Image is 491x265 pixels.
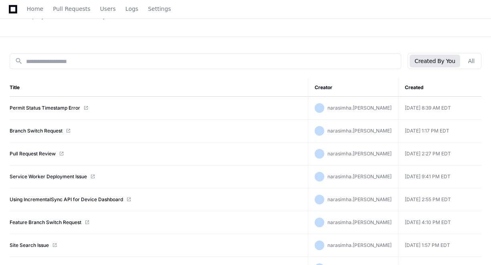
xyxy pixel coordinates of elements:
span: Logs [125,6,138,11]
span: Pull Requests [53,6,90,11]
span: narasimha.[PERSON_NAME] [327,151,392,157]
span: narasimha.[PERSON_NAME] [327,173,392,179]
th: Title [10,79,308,97]
mat-icon: search [15,57,23,65]
td: [DATE] 8:39 AM EDT [398,97,481,120]
a: Permit Status Timestamp Error [10,105,80,111]
td: [DATE] 9:41 PM EDT [398,165,481,188]
a: Pull Request Review [10,151,56,157]
a: Branch Switch Request [10,128,63,134]
span: Settings [148,6,171,11]
span: narasimha.[PERSON_NAME] [327,219,392,225]
td: [DATE] 1:57 PM EDT [398,234,481,257]
span: narasimha.[PERSON_NAME] [327,242,392,248]
button: All [463,55,479,67]
td: [DATE] 2:55 PM EDT [398,188,481,211]
span: narasimha.[PERSON_NAME] [327,105,392,111]
span: narasimha.[PERSON_NAME] [327,196,392,202]
a: Using IncrementalSync API for Device Dashboard [10,196,123,203]
button: Created By You [410,55,460,67]
td: [DATE] 1:17 PM EDT [398,120,481,143]
td: [DATE] 2:27 PM EDT [398,143,481,165]
span: Home [27,6,43,11]
a: Service Worker Deployment Issue [10,173,87,180]
td: [DATE] 4:10 PM EDT [398,211,481,234]
th: Creator [308,79,398,97]
span: Users [100,6,116,11]
a: Feature Branch Switch Request [10,219,81,226]
a: Site Search Issue [10,242,49,249]
th: Created [398,79,481,97]
span: narasimha.[PERSON_NAME] [327,128,392,134]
